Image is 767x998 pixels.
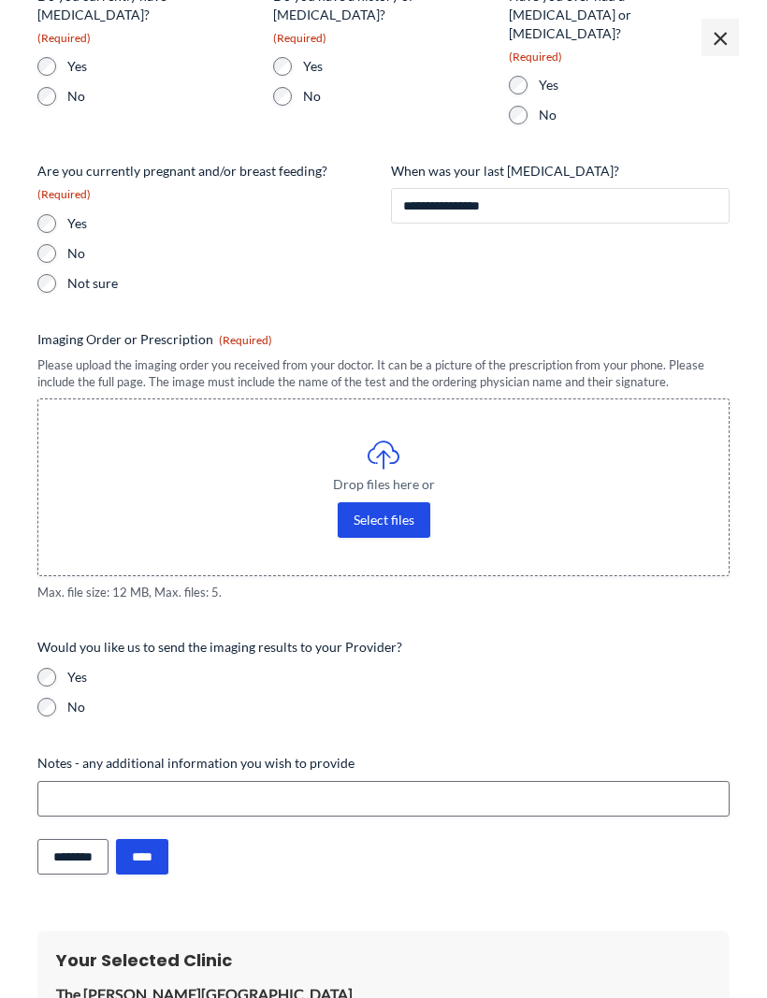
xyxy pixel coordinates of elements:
[37,162,376,202] legend: Are you currently pregnant and/or breast feeding?
[391,162,730,181] label: When was your last [MEDICAL_DATA]?
[37,754,730,773] label: Notes - any additional information you wish to provide
[37,31,91,45] span: (Required)
[67,87,258,106] label: No
[67,57,258,76] label: Yes
[67,214,376,233] label: Yes
[338,502,430,538] button: select files, imaging order or prescription(required)
[37,638,402,657] legend: Would you like us to send the imaging results to your Provider?
[702,19,739,56] span: ×
[539,76,730,94] label: Yes
[67,668,730,687] label: Yes
[76,478,691,491] span: Drop files here or
[37,356,730,391] div: Please upload the imaging order you received from your doctor. It can be a picture of the prescri...
[303,87,494,106] label: No
[67,698,730,716] label: No
[303,57,494,76] label: Yes
[56,949,711,971] h3: Your Selected Clinic
[37,584,730,601] span: Max. file size: 12 MB, Max. files: 5.
[273,31,326,45] span: (Required)
[37,330,730,349] label: Imaging Order or Prescription
[539,106,730,124] label: No
[509,50,562,64] span: (Required)
[67,274,376,293] label: Not sure
[219,333,272,347] span: (Required)
[37,187,91,201] span: (Required)
[67,244,376,263] label: No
